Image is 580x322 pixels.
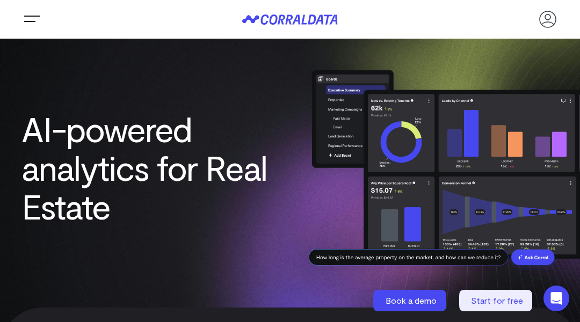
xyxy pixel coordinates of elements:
[373,290,448,311] a: Book a demo
[21,109,269,225] h1: AI-powered analytics for Real Estate
[21,9,43,30] button: Trigger Menu
[471,295,523,305] span: Start for free
[543,286,569,311] div: Open Intercom Messenger
[386,295,437,305] span: Book a demo
[459,290,534,311] a: Start for free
